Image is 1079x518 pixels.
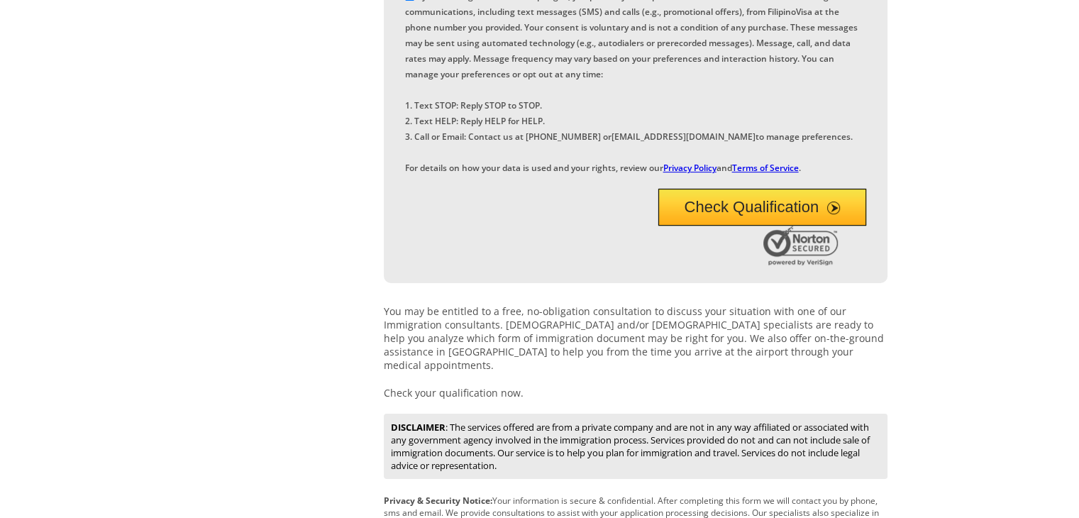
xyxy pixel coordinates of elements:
[384,304,887,372] p: You may be entitled to a free, no-obligation consultation to discuss your situation with one of o...
[763,226,841,265] img: Norton Secured
[391,421,446,434] strong: DISCLAIMER
[384,386,887,399] p: Check your qualification now.
[384,495,492,507] strong: Privacy & Security Notice:
[732,162,799,174] a: Terms of Service
[663,162,716,174] a: Privacy Policy
[658,189,866,226] button: Check Qualification
[384,414,887,479] div: : The services offered are from a private company and are not in any way affiliated or associated...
